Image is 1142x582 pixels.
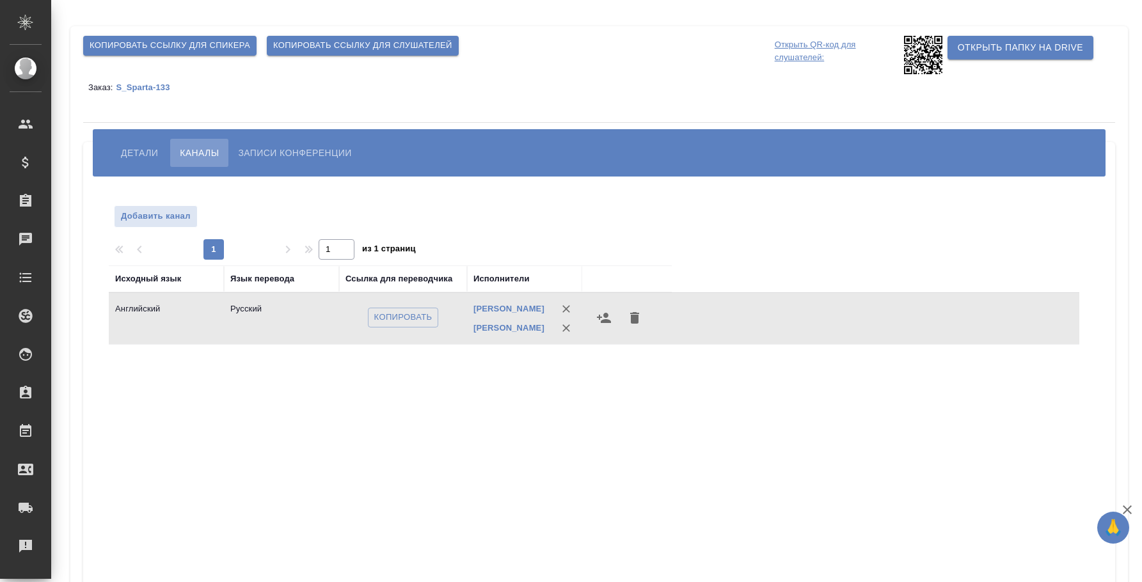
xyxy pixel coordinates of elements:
[368,308,439,327] button: Копировать
[224,296,339,341] td: Русский
[1102,514,1124,541] span: 🙏
[238,145,351,161] span: Записи конференции
[83,36,257,56] button: Копировать ссылку для спикера
[362,241,416,260] span: из 1 страниц
[374,310,432,325] span: Копировать
[958,40,1083,56] span: Открыть папку на Drive
[473,323,544,333] a: [PERSON_NAME]
[473,304,544,313] a: [PERSON_NAME]
[90,38,250,53] span: Копировать ссылку для спикера
[557,299,576,319] button: Удалить
[121,145,158,161] span: Детали
[345,272,452,285] div: Ссылка для переводчика
[775,36,901,74] p: Открыть QR-код для слушателей:
[115,272,181,285] div: Исходный язык
[114,205,198,228] button: Добавить канал
[121,209,191,224] span: Добавить канал
[557,319,576,338] button: Удалить
[116,82,179,92] a: S_Sparta-133
[267,36,459,56] button: Копировать ссылку для слушателей
[619,303,650,333] button: Удалить канал
[1097,512,1129,544] button: 🙏
[180,145,219,161] span: Каналы
[473,272,530,285] div: Исполнители
[116,83,179,92] p: S_Sparta-133
[948,36,1093,59] button: Открыть папку на Drive
[230,272,294,285] div: Язык перевода
[273,38,452,53] span: Копировать ссылку для слушателей
[589,303,619,333] button: Назначить исполнителей
[109,296,224,341] td: Английский
[88,83,116,92] p: Заказ:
